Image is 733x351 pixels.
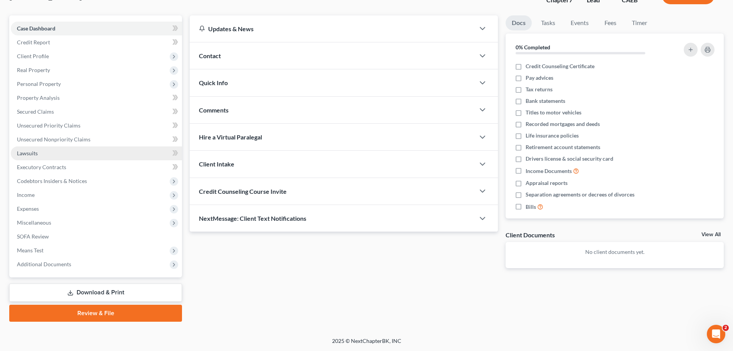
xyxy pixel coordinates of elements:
[147,337,586,351] div: 2025 © NextChapterBK, INC
[512,248,718,256] p: No client documents yet.
[526,74,553,82] span: Pay advices
[17,122,80,129] span: Unsecured Priority Claims
[526,155,613,163] span: Drivers license & social security card
[526,132,579,139] span: Life insurance policies
[9,305,182,322] a: Review & File
[564,15,595,30] a: Events
[11,35,182,49] a: Credit Report
[199,25,466,33] div: Updates & News
[516,44,550,50] strong: 0% Completed
[199,188,287,195] span: Credit Counseling Course Invite
[17,191,35,198] span: Income
[17,150,38,156] span: Lawsuits
[199,160,234,168] span: Client Intake
[707,325,725,343] iframe: Intercom live chat
[526,191,634,198] span: Separation agreements or decrees of divorces
[526,62,594,70] span: Credit Counseling Certificate
[526,109,581,116] span: Titles to motor vehicles
[17,25,55,32] span: Case Dashboard
[535,15,561,30] a: Tasks
[11,91,182,105] a: Property Analysis
[526,86,553,93] span: Tax returns
[199,133,262,141] span: Hire a Virtual Paralegal
[526,143,600,151] span: Retirement account statements
[9,284,182,302] a: Download & Print
[17,233,49,240] span: SOFA Review
[526,179,568,187] span: Appraisal reports
[17,219,51,226] span: Miscellaneous
[11,119,182,133] a: Unsecured Priority Claims
[199,106,229,114] span: Comments
[506,15,532,30] a: Docs
[17,261,71,267] span: Additional Documents
[17,53,49,59] span: Client Profile
[199,215,306,222] span: NextMessage: Client Text Notifications
[11,160,182,174] a: Executory Contracts
[11,146,182,160] a: Lawsuits
[11,230,182,244] a: SOFA Review
[17,81,61,87] span: Personal Property
[701,232,721,237] a: View All
[17,178,87,184] span: Codebtors Insiders & Notices
[17,205,39,212] span: Expenses
[17,94,60,101] span: Property Analysis
[17,164,66,170] span: Executory Contracts
[506,231,555,239] div: Client Documents
[11,133,182,146] a: Unsecured Nonpriority Claims
[526,120,600,128] span: Recorded mortgages and deeds
[723,325,729,331] span: 2
[11,22,182,35] a: Case Dashboard
[526,97,565,105] span: Bank statements
[598,15,623,30] a: Fees
[17,108,54,115] span: Secured Claims
[626,15,653,30] a: Timer
[11,105,182,119] a: Secured Claims
[526,167,572,175] span: Income Documents
[17,39,50,45] span: Credit Report
[199,52,221,59] span: Contact
[526,203,536,211] span: Bills
[17,247,43,254] span: Means Test
[17,136,90,143] span: Unsecured Nonpriority Claims
[17,67,50,73] span: Real Property
[199,79,228,86] span: Quick Info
